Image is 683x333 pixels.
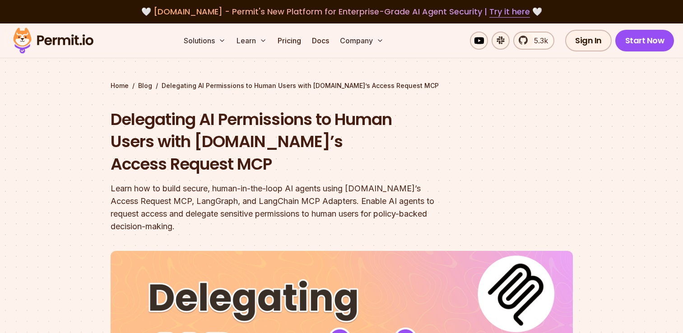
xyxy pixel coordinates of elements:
span: [DOMAIN_NAME] - Permit's New Platform for Enterprise-Grade AI Agent Security | [153,6,530,17]
a: Sign In [565,30,612,51]
a: Home [111,81,129,90]
div: / / [111,81,573,90]
a: Start Now [615,30,674,51]
a: Blog [138,81,152,90]
a: Pricing [274,32,305,50]
button: Learn [233,32,270,50]
a: Docs [308,32,333,50]
span: 5.3k [529,35,548,46]
button: Solutions [180,32,229,50]
button: Company [336,32,387,50]
a: 5.3k [513,32,554,50]
a: Try it here [489,6,530,18]
div: 🤍 🤍 [22,5,661,18]
h1: Delegating AI Permissions to Human Users with [DOMAIN_NAME]’s Access Request MCP [111,108,457,176]
img: Permit logo [9,25,98,56]
div: Learn how to build secure, human-in-the-loop AI agents using [DOMAIN_NAME]’s Access Request MCP, ... [111,182,457,233]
